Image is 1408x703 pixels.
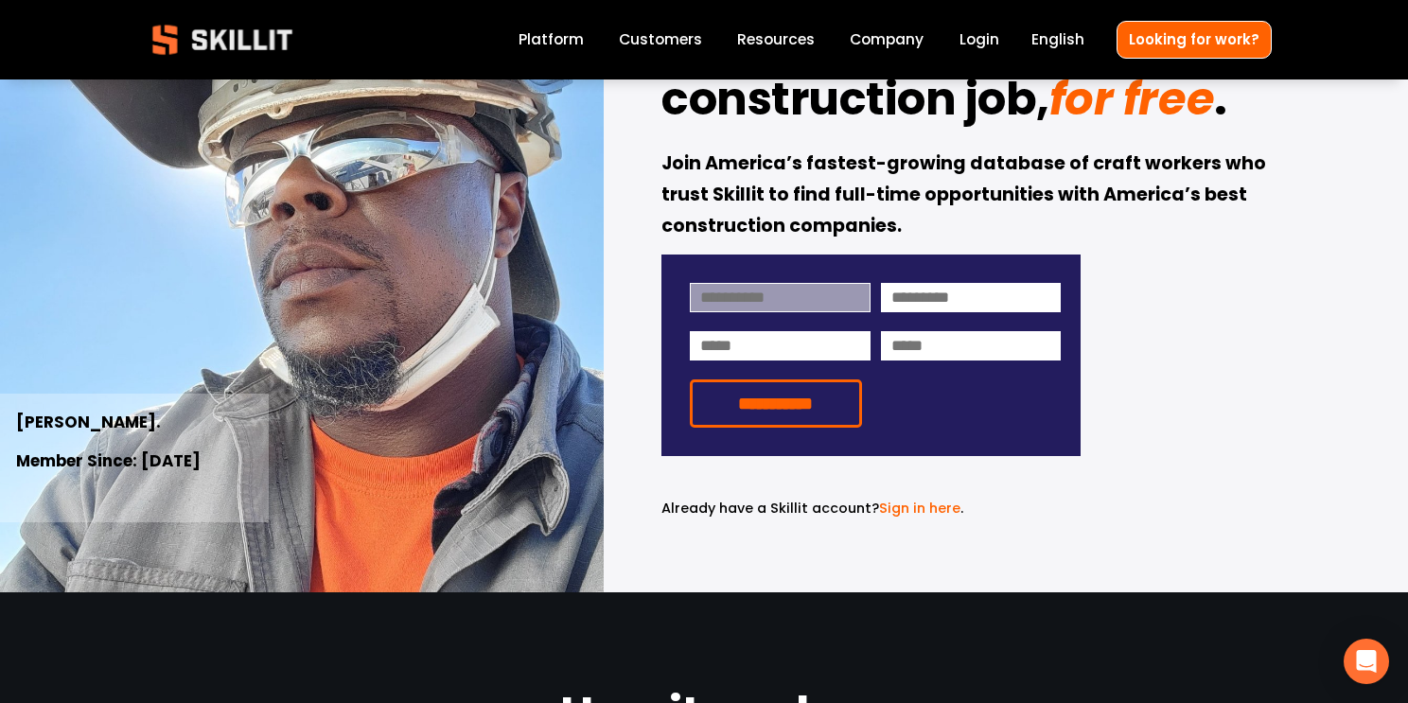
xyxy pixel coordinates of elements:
a: Login [959,27,999,53]
span: English [1031,28,1084,50]
span: Resources [737,28,815,50]
em: for free [1049,67,1214,131]
strong: Find [661,4,759,81]
a: Platform [519,27,584,53]
a: Customers [619,27,702,53]
div: Open Intercom Messenger [1344,639,1389,684]
p: . [661,498,1081,519]
strong: . [1214,64,1227,142]
strong: construction job, [661,64,1049,142]
span: Already have a Skillit account? [661,499,879,518]
div: language picker [1031,27,1084,53]
a: Sign in here [879,499,960,518]
em: your dream [759,7,1031,70]
a: Company [850,27,924,53]
img: Skillit [136,11,308,68]
strong: Join America’s fastest-growing database of craft workers who trust Skillit to find full-time oppo... [661,149,1270,242]
strong: Member Since: [DATE] [16,448,201,476]
a: folder dropdown [737,27,815,53]
strong: [PERSON_NAME]. [16,410,161,437]
a: Looking for work? [1117,21,1272,58]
